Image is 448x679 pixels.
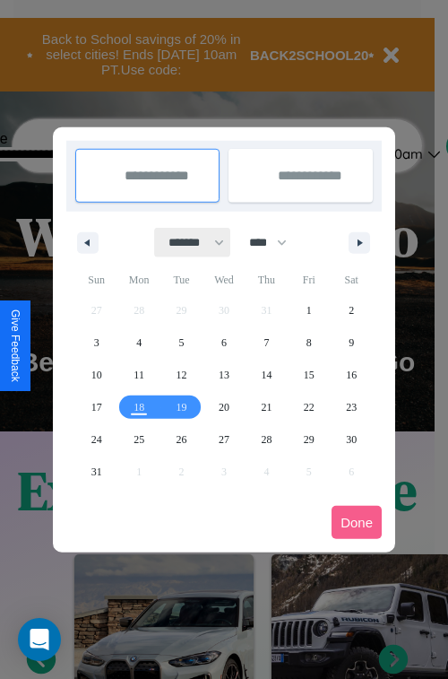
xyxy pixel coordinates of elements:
[219,423,229,456] span: 27
[75,266,117,294] span: Sun
[349,326,354,359] span: 9
[304,423,314,456] span: 29
[117,326,159,359] button: 4
[177,391,187,423] span: 19
[331,391,373,423] button: 23
[304,359,314,391] span: 15
[160,391,202,423] button: 19
[202,423,245,456] button: 27
[202,391,245,423] button: 20
[288,359,330,391] button: 15
[221,326,227,359] span: 6
[219,391,229,423] span: 20
[75,391,117,423] button: 17
[75,456,117,488] button: 31
[332,506,382,539] button: Done
[117,266,159,294] span: Mon
[288,423,330,456] button: 29
[202,359,245,391] button: 13
[179,326,185,359] span: 5
[117,391,159,423] button: 18
[134,423,144,456] span: 25
[349,294,354,326] span: 2
[331,294,373,326] button: 2
[331,326,373,359] button: 9
[160,423,202,456] button: 26
[246,359,288,391] button: 14
[160,326,202,359] button: 5
[91,423,102,456] span: 24
[202,266,245,294] span: Wed
[75,359,117,391] button: 10
[75,423,117,456] button: 24
[134,391,144,423] span: 18
[177,423,187,456] span: 26
[304,391,314,423] span: 22
[346,423,357,456] span: 30
[91,456,102,488] span: 31
[306,326,312,359] span: 8
[136,326,142,359] span: 4
[288,294,330,326] button: 1
[261,423,271,456] span: 28
[288,326,330,359] button: 8
[94,326,99,359] span: 3
[331,359,373,391] button: 16
[246,266,288,294] span: Thu
[91,391,102,423] span: 17
[246,326,288,359] button: 7
[331,266,373,294] span: Sat
[246,391,288,423] button: 21
[9,309,22,382] div: Give Feedback
[202,326,245,359] button: 6
[261,391,271,423] span: 21
[75,326,117,359] button: 3
[117,359,159,391] button: 11
[160,359,202,391] button: 12
[160,266,202,294] span: Tue
[91,359,102,391] span: 10
[134,359,144,391] span: 11
[288,391,330,423] button: 22
[18,618,61,661] div: Open Intercom Messenger
[288,266,330,294] span: Fri
[246,423,288,456] button: 28
[219,359,229,391] span: 13
[346,359,357,391] span: 16
[346,391,357,423] span: 23
[261,359,271,391] span: 14
[177,359,187,391] span: 12
[117,423,159,456] button: 25
[331,423,373,456] button: 30
[263,326,269,359] span: 7
[306,294,312,326] span: 1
